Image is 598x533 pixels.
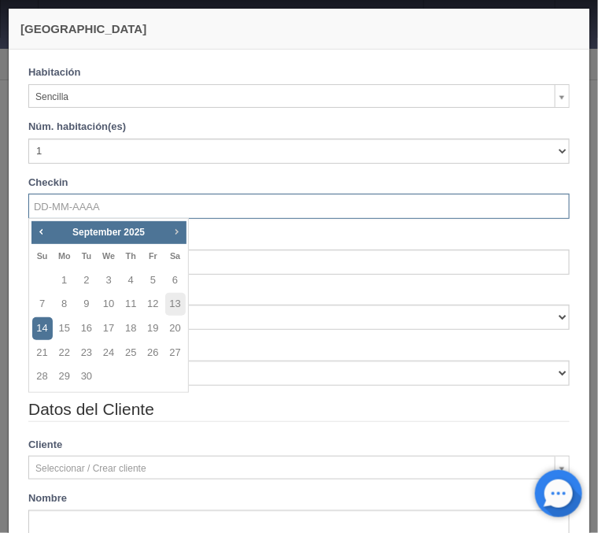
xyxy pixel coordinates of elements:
span: Seleccionar / Crear cliente [35,457,548,480]
a: Seleccionar / Crear cliente [28,456,570,479]
a: 16 [76,317,97,340]
a: 14 [32,317,53,340]
a: 29 [54,365,75,388]
span: Thursday [126,251,136,261]
label: Cliente [17,438,74,453]
a: 5 [142,269,163,292]
a: 26 [142,342,163,365]
a: 2 [76,269,97,292]
a: 7 [32,293,53,316]
a: 8 [54,293,75,316]
a: 6 [165,269,186,292]
a: Next [168,223,185,240]
label: Núm. habitación(es) [28,120,126,135]
a: 10 [98,293,119,316]
span: 2025 [124,227,145,238]
h4: [GEOGRAPHIC_DATA] [20,20,578,37]
a: 3 [98,269,119,292]
a: 22 [54,342,75,365]
a: 19 [142,317,163,340]
a: 21 [32,342,53,365]
a: 9 [76,293,97,316]
a: 30 [76,365,97,388]
a: 11 [120,293,141,316]
span: Sencilla [35,85,548,109]
input: DD-MM-AAAA [28,194,570,219]
span: Next [170,225,183,238]
span: Saturday [170,251,180,261]
span: September [72,227,121,238]
a: 17 [98,317,119,340]
a: 20 [165,317,186,340]
a: 23 [76,342,97,365]
span: Wednesday [102,251,115,261]
a: 12 [142,293,163,316]
a: 28 [32,365,53,388]
span: Monday [58,251,71,261]
span: Tuesday [82,251,91,261]
label: Nombre [28,491,67,506]
label: Habitación [28,65,80,80]
span: Prev [35,225,47,238]
a: 4 [120,269,141,292]
a: 13 [165,293,186,316]
input: DD-MM-AAAA [28,250,570,275]
a: 27 [165,342,186,365]
label: Checkin [28,176,68,191]
span: Sunday [37,251,48,261]
a: Sencilla [28,84,570,108]
legend: Datos del Cliente [28,398,570,422]
span: Friday [149,251,157,261]
a: 1 [54,269,75,292]
a: Prev [33,223,50,240]
a: 25 [120,342,141,365]
a: 24 [98,342,119,365]
a: 18 [120,317,141,340]
a: 15 [54,317,75,340]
